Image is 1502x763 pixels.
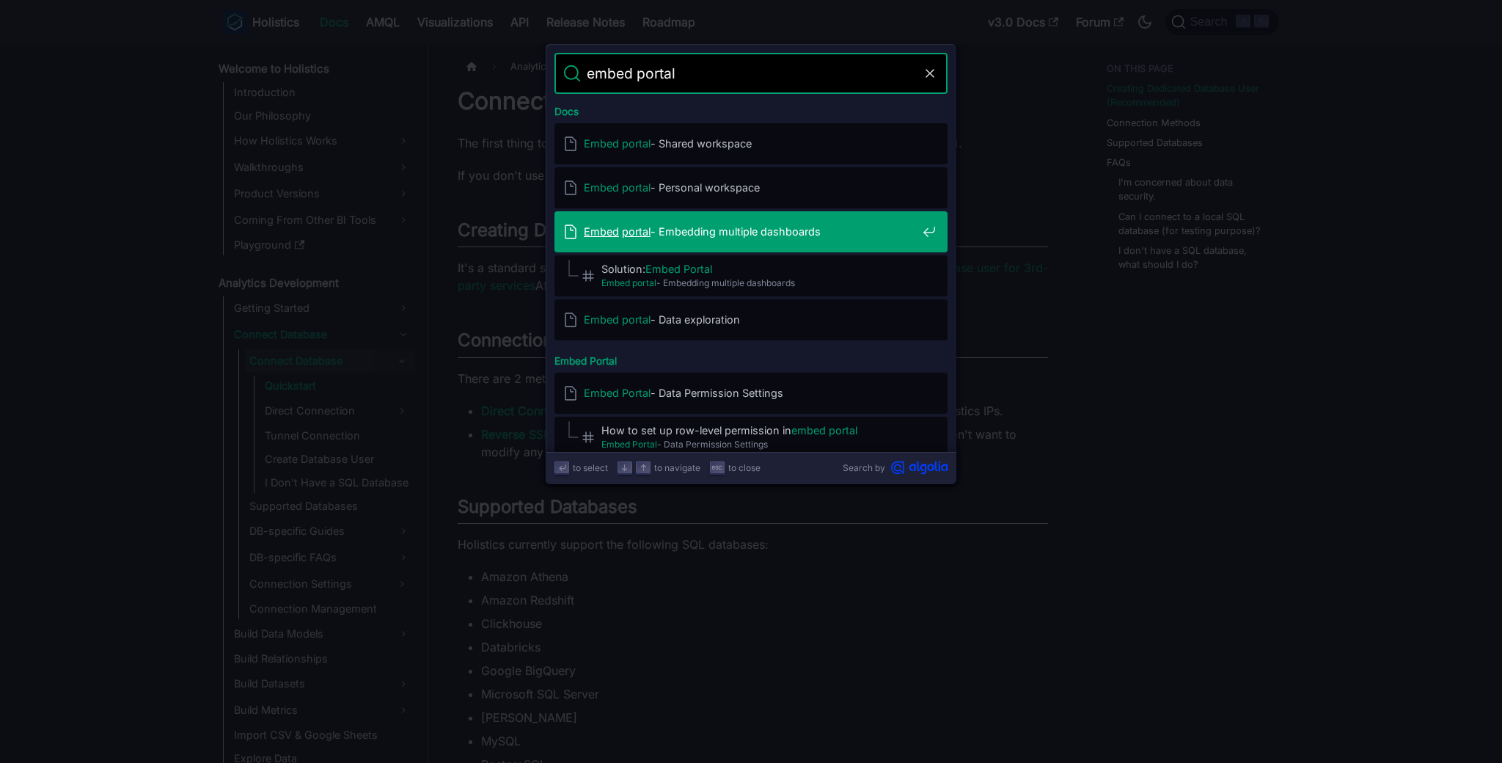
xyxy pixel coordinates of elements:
[619,462,630,473] svg: Arrow down
[584,136,917,150] span: - Shared workspace
[554,211,948,252] a: Embed portal- Embedding multiple dashboards
[584,387,619,399] mark: Embed
[557,462,568,473] svg: Enter key
[584,181,619,194] mark: Embed
[554,373,948,414] a: Embed Portal- Data Permission Settings
[601,423,917,437] span: How to set up row-level permission in ​
[843,461,948,475] a: Search byAlgolia
[921,65,939,82] button: Clear the query
[622,137,651,150] mark: portal
[601,437,917,451] span: - Data Permission Settings
[791,424,826,437] mark: embed
[728,461,761,475] span: to close
[584,313,619,326] mark: Embed
[622,313,651,326] mark: portal
[632,277,656,288] mark: portal
[554,299,948,340] a: Embed portal- Data exploration
[711,462,722,473] svg: Escape key
[581,53,921,94] input: Search docs
[552,94,950,123] div: Docs
[584,313,917,326] span: - Data exploration
[584,225,619,238] mark: Embed
[645,263,681,275] mark: Embed
[584,137,619,150] mark: Embed
[601,262,917,276] span: Solution: ​
[552,343,950,373] div: Embed Portal
[584,180,917,194] span: - Personal workspace
[554,167,948,208] a: Embed portal- Personal workspace
[554,417,948,458] a: How to set up row-level permission inembed portal​Embed Portal- Data Permission Settings
[638,462,649,473] svg: Arrow up
[622,225,651,238] mark: portal
[829,424,857,437] mark: portal
[622,181,651,194] mark: portal
[622,387,651,399] mark: Portal
[573,461,608,475] span: to select
[601,277,630,288] mark: Embed
[554,123,948,164] a: Embed portal- Shared workspace
[843,461,885,475] span: Search by
[584,386,917,400] span: - Data Permission Settings
[632,439,657,450] mark: Portal
[654,461,700,475] span: to navigate
[554,255,948,296] a: Solution:Embed Portal​Embed portal- Embedding multiple dashboards
[584,224,917,238] span: - Embedding multiple dashboards
[684,263,712,275] mark: Portal
[891,461,948,475] svg: Algolia
[601,276,917,290] span: - Embedding multiple dashboards
[601,439,630,450] mark: Embed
